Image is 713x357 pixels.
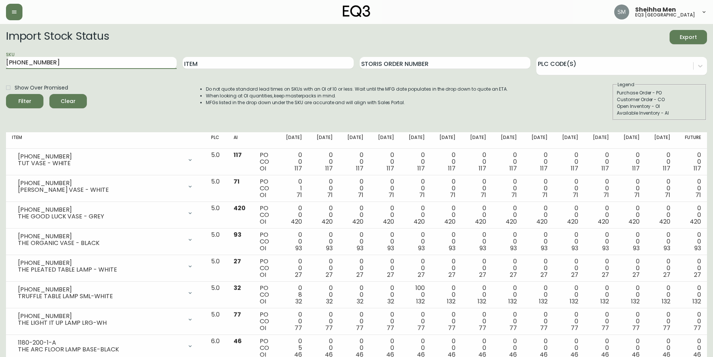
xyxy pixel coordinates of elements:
div: 0 0 [498,311,517,332]
h2: Import Stock Status [6,30,109,44]
div: [PHONE_NUMBER]THE GOOD LUCK VASE - GREY [12,205,199,221]
div: TRUFFLE TABLE LAMP SML-WHITE [18,293,183,300]
th: [DATE] [277,132,308,149]
img: cfa6f7b0e1fd34ea0d7b164297c1067f [614,4,629,19]
div: 0 0 [375,152,394,172]
td: 5.0 [205,149,228,175]
div: 0 0 [590,285,609,305]
div: TUT VASE - WHITE [18,160,183,167]
span: 71 [419,191,425,199]
div: [PHONE_NUMBER]THE LIGHT IT UP LAMP LRG-WH [12,311,199,328]
span: 77 [295,324,302,332]
div: 0 0 [529,232,548,252]
span: 77 [663,324,670,332]
div: 0 0 [498,258,517,278]
span: 93 [633,244,640,252]
span: 93 [664,244,670,252]
div: 0 0 [590,178,609,199]
div: 0 0 [467,258,486,278]
div: 0 0 [682,258,701,278]
div: PO CO [260,205,271,225]
span: 27 [663,270,670,279]
div: 0 0 [652,232,670,252]
span: 117 [417,164,425,173]
div: [PHONE_NUMBER] [18,260,183,266]
span: 117 [479,164,486,173]
div: PO CO [260,285,271,305]
div: 0 0 [652,178,670,199]
div: 0 0 [529,258,548,278]
div: 0 0 [467,285,486,305]
div: 0 0 [682,205,701,225]
td: 5.0 [205,229,228,255]
th: [DATE] [400,132,431,149]
div: [PHONE_NUMBER]TUT VASE - WHITE [12,152,199,168]
div: 0 8 [283,285,302,305]
span: 93 [234,230,241,239]
td: 5.0 [205,255,228,282]
span: 71 [634,191,640,199]
div: PO CO [260,311,271,332]
span: 77 [601,324,609,332]
div: PO CO [260,152,271,172]
div: 0 0 [529,152,548,172]
span: 71 [511,191,517,199]
div: 0 0 [529,205,548,225]
span: 93 [387,244,394,252]
div: 0 0 [621,205,640,225]
span: 27 [571,270,578,279]
span: 77 [479,324,486,332]
div: 0 0 [682,152,701,172]
div: 0 0 [437,232,455,252]
div: [PHONE_NUMBER] [18,233,183,240]
span: 77 [540,324,548,332]
span: 117 [295,164,302,173]
span: 32 [326,297,333,306]
div: 0 0 [345,232,363,252]
h5: eq3 [GEOGRAPHIC_DATA] [635,13,695,17]
div: THE ORGANIC VASE - BLACK [18,240,183,246]
div: 0 0 [345,178,363,199]
div: 0 0 [467,205,486,225]
div: 0 0 [314,258,333,278]
div: 0 0 [406,152,425,172]
div: 0 0 [590,152,609,172]
span: 27 [510,270,517,279]
span: 420 [383,217,394,226]
div: 0 0 [652,285,670,305]
span: 93 [449,244,455,252]
span: 132 [662,297,670,306]
span: 117 [387,164,394,173]
div: Purchase Order - PO [617,90,702,96]
span: 77 [509,324,517,332]
div: Filter [18,97,31,106]
span: 132 [692,297,701,306]
span: 117 [663,164,670,173]
span: OI [260,244,266,252]
div: 0 0 [437,285,455,305]
div: 0 0 [560,178,578,199]
div: 0 0 [652,205,670,225]
div: 0 0 [375,285,394,305]
span: 420 [659,217,670,226]
button: Export [670,30,707,44]
div: 0 0 [590,232,609,252]
th: [DATE] [339,132,369,149]
div: 0 0 [375,232,394,252]
div: 0 0 [467,152,486,172]
div: 0 0 [345,152,363,172]
span: 117 [325,164,333,173]
span: OI [260,297,266,306]
div: [PHONE_NUMBER][PERSON_NAME] VASE - WHITE [12,178,199,195]
span: 420 [234,204,246,212]
span: 46 [234,337,242,345]
div: 0 0 [529,311,548,332]
span: 93 [602,244,609,252]
div: [PHONE_NUMBER] [18,286,183,293]
div: THE GOOD LUCK VASE - GREY [18,213,183,220]
th: Future [676,132,707,149]
span: Sheihha Men [635,7,676,13]
span: 77 [694,324,701,332]
span: Clear [55,97,81,106]
span: 117 [356,164,363,173]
